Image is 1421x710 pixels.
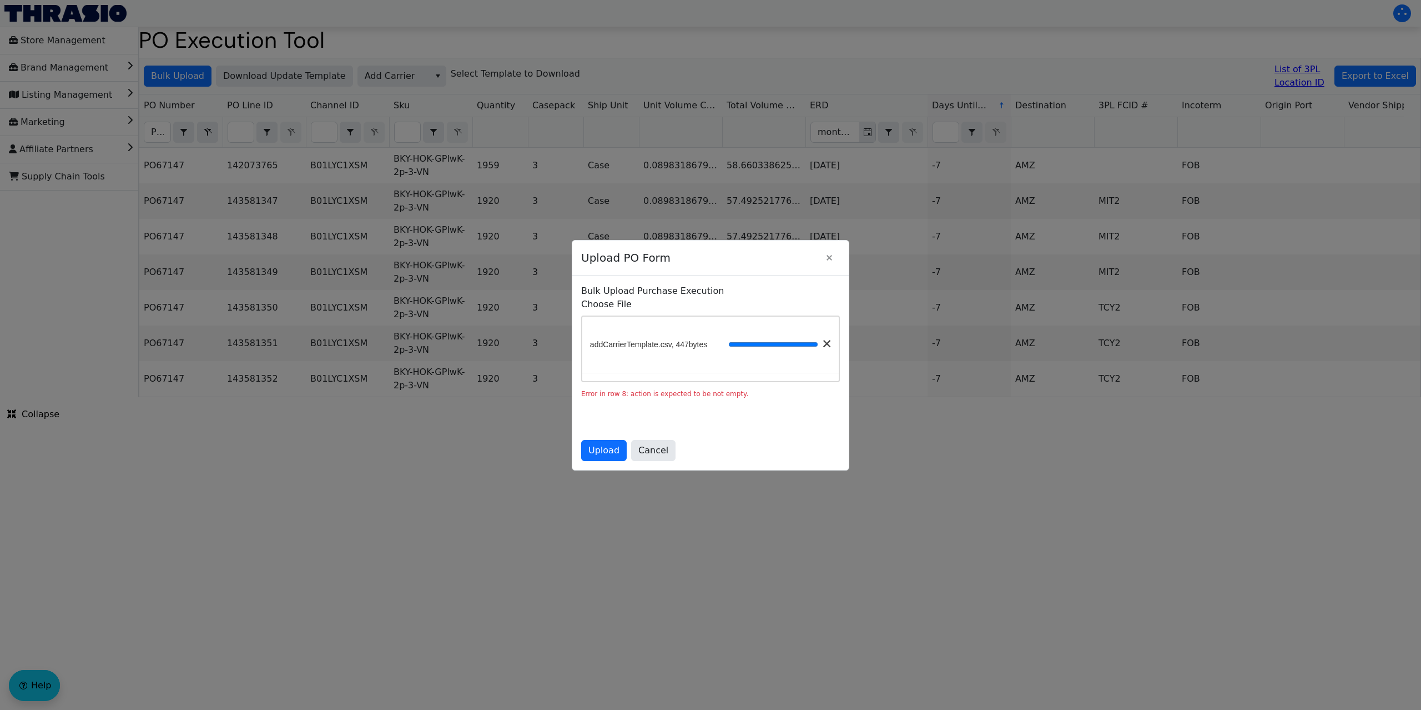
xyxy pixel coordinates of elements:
span: addCarrierTemplate.csv, 447bytes [590,339,707,351]
label: Choose File [581,298,840,311]
span: Upload PO Form [581,244,819,272]
button: Close [819,247,840,268]
div: Error in row 8: action is expected to be not empty. [581,389,840,399]
span: Upload [588,444,619,457]
p: Bulk Upload Purchase Execution [581,284,840,298]
button: Cancel [631,440,676,461]
span: Cancel [638,444,668,457]
button: Upload [581,440,627,461]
